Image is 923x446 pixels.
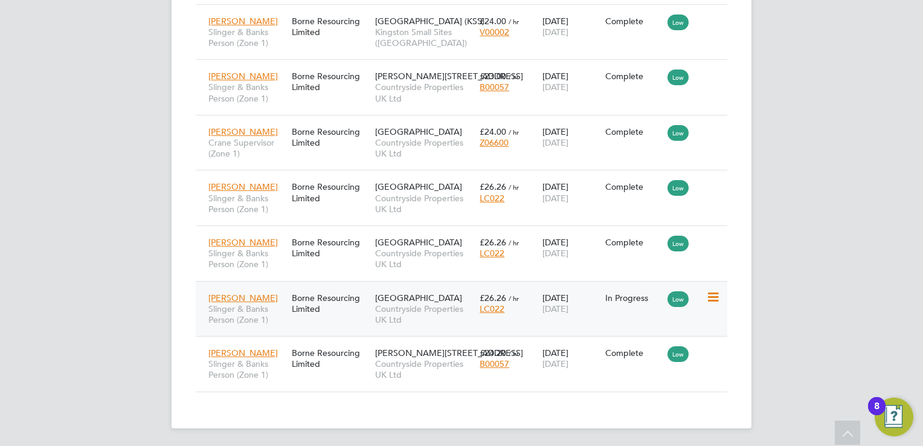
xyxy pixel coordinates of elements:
[205,175,727,185] a: [PERSON_NAME]Slinger & Banks Person (Zone 1)Borne Resourcing Limited[GEOGRAPHIC_DATA]Countryside ...
[509,128,519,137] span: / hr
[480,193,504,204] span: LC022
[509,72,519,81] span: / hr
[375,71,523,82] span: [PERSON_NAME][STREET_ADDRESS]
[542,137,568,148] span: [DATE]
[539,120,602,154] div: [DATE]
[605,292,662,303] div: In Progress
[375,82,474,103] span: Countryside Properties UK Ltd
[667,346,689,362] span: Low
[375,292,462,303] span: [GEOGRAPHIC_DATA]
[542,193,568,204] span: [DATE]
[480,358,509,369] span: B00057
[509,183,519,192] span: / hr
[667,125,689,141] span: Low
[542,303,568,314] span: [DATE]
[289,10,372,44] div: Borne Resourcing Limited
[542,358,568,369] span: [DATE]
[667,291,689,307] span: Low
[289,175,372,209] div: Borne Resourcing Limited
[375,126,462,137] span: [GEOGRAPHIC_DATA]
[208,137,286,159] span: Crane Supervisor (Zone 1)
[509,294,519,303] span: / hr
[480,27,509,37] span: V00002
[375,137,474,159] span: Countryside Properties UK Ltd
[480,71,506,82] span: £23.00
[605,16,662,27] div: Complete
[375,303,474,325] span: Countryside Properties UK Ltd
[605,71,662,82] div: Complete
[509,238,519,247] span: / hr
[539,175,602,209] div: [DATE]
[208,347,278,358] span: [PERSON_NAME]
[542,248,568,259] span: [DATE]
[208,27,286,48] span: Slinger & Banks Person (Zone 1)
[480,303,504,314] span: LC022
[480,292,506,303] span: £26.26
[289,231,372,265] div: Borne Resourcing Limited
[208,193,286,215] span: Slinger & Banks Person (Zone 1)
[208,71,278,82] span: [PERSON_NAME]
[205,64,727,74] a: [PERSON_NAME]Slinger & Banks Person (Zone 1)Borne Resourcing Limited[PERSON_NAME][STREET_ADDRESS]...
[208,126,278,137] span: [PERSON_NAME]
[480,82,509,92] span: B00057
[208,16,278,27] span: [PERSON_NAME]
[205,230,727,241] a: [PERSON_NAME]Slinger & Banks Person (Zone 1)Borne Resourcing Limited[GEOGRAPHIC_DATA]Countryside ...
[875,398,913,436] button: Open Resource Center, 8 new notifications
[205,120,727,130] a: [PERSON_NAME]Crane Supervisor (Zone 1)Borne Resourcing Limited[GEOGRAPHIC_DATA]Countryside Proper...
[375,27,474,48] span: Kingston Small Sites ([GEOGRAPHIC_DATA])
[667,180,689,196] span: Low
[480,181,506,192] span: £26.26
[375,181,462,192] span: [GEOGRAPHIC_DATA]
[205,9,727,19] a: [PERSON_NAME]Slinger & Banks Person (Zone 1)Borne Resourcing Limited[GEOGRAPHIC_DATA] (KSS)Kingst...
[480,137,509,148] span: Z06600
[509,17,519,26] span: / hr
[480,16,506,27] span: £24.00
[480,248,504,259] span: LC022
[375,358,474,380] span: Countryside Properties UK Ltd
[208,181,278,192] span: [PERSON_NAME]
[542,27,568,37] span: [DATE]
[208,292,278,303] span: [PERSON_NAME]
[605,237,662,248] div: Complete
[542,82,568,92] span: [DATE]
[539,231,602,265] div: [DATE]
[667,15,689,30] span: Low
[667,236,689,251] span: Low
[480,126,506,137] span: £24.00
[208,237,278,248] span: [PERSON_NAME]
[289,341,372,375] div: Borne Resourcing Limited
[208,82,286,103] span: Slinger & Banks Person (Zone 1)
[480,347,506,358] span: £24.20
[208,248,286,270] span: Slinger & Banks Person (Zone 1)
[289,286,372,320] div: Borne Resourcing Limited
[539,10,602,44] div: [DATE]
[289,120,372,154] div: Borne Resourcing Limited
[205,341,727,351] a: [PERSON_NAME]Slinger & Banks Person (Zone 1)Borne Resourcing Limited[PERSON_NAME][STREET_ADDRESS]...
[539,65,602,99] div: [DATE]
[605,181,662,192] div: Complete
[375,16,484,27] span: [GEOGRAPHIC_DATA] (KSS)
[480,237,506,248] span: £26.26
[605,126,662,137] div: Complete
[289,65,372,99] div: Borne Resourcing Limited
[539,341,602,375] div: [DATE]
[509,349,519,358] span: / hr
[539,286,602,320] div: [DATE]
[375,237,462,248] span: [GEOGRAPHIC_DATA]
[375,347,523,358] span: [PERSON_NAME][STREET_ADDRESS]
[667,69,689,85] span: Low
[208,303,286,325] span: Slinger & Banks Person (Zone 1)
[375,193,474,215] span: Countryside Properties UK Ltd
[205,286,727,296] a: [PERSON_NAME]Slinger & Banks Person (Zone 1)Borne Resourcing Limited[GEOGRAPHIC_DATA]Countryside ...
[208,358,286,380] span: Slinger & Banks Person (Zone 1)
[874,406,880,422] div: 8
[605,347,662,358] div: Complete
[375,248,474,270] span: Countryside Properties UK Ltd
